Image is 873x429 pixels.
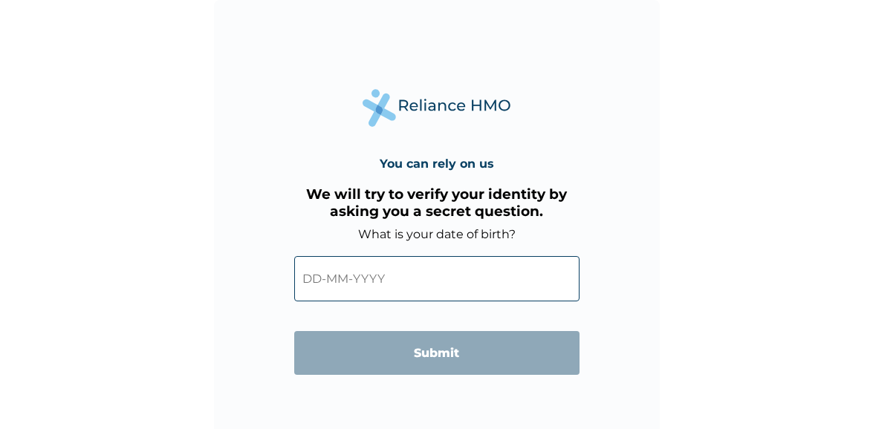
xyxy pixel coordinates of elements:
[294,331,580,375] input: Submit
[363,89,511,127] img: Reliance Health's Logo
[294,186,580,220] h3: We will try to verify your identity by asking you a secret question.
[294,256,580,301] input: DD-MM-YYYY
[358,227,516,241] label: What is your date of birth?
[380,157,494,171] h4: You can rely on us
